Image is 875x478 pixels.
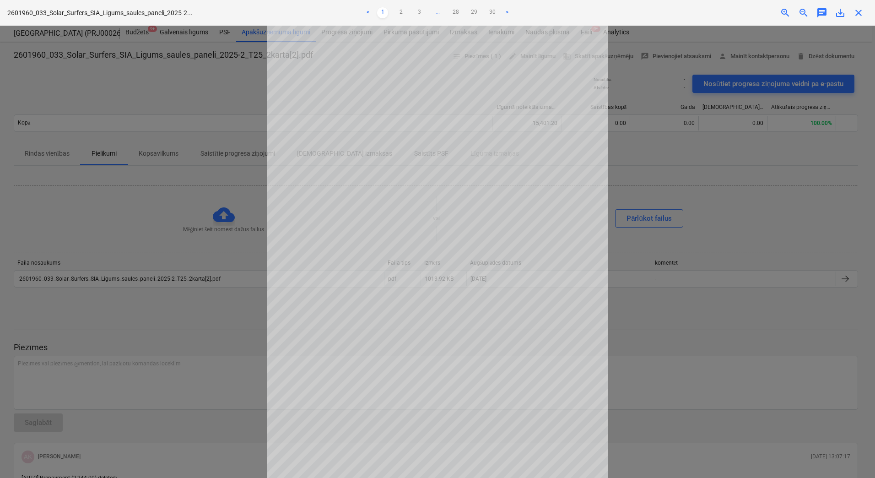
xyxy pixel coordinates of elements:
p: 2601960_033_Solar_Surfers_SIA_Ligums_saules_paneli_2025-2... [7,8,193,18]
a: Page 3 [414,7,425,18]
a: Page 29 [469,7,480,18]
iframe: Chat Widget [829,434,875,478]
a: Next page [502,7,513,18]
a: ... [432,7,443,18]
a: Page 30 [487,7,498,18]
a: Page 28 [450,7,461,18]
a: Page 2 [395,7,406,18]
a: Page 1 is your current page [377,7,388,18]
a: Previous page [362,7,373,18]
